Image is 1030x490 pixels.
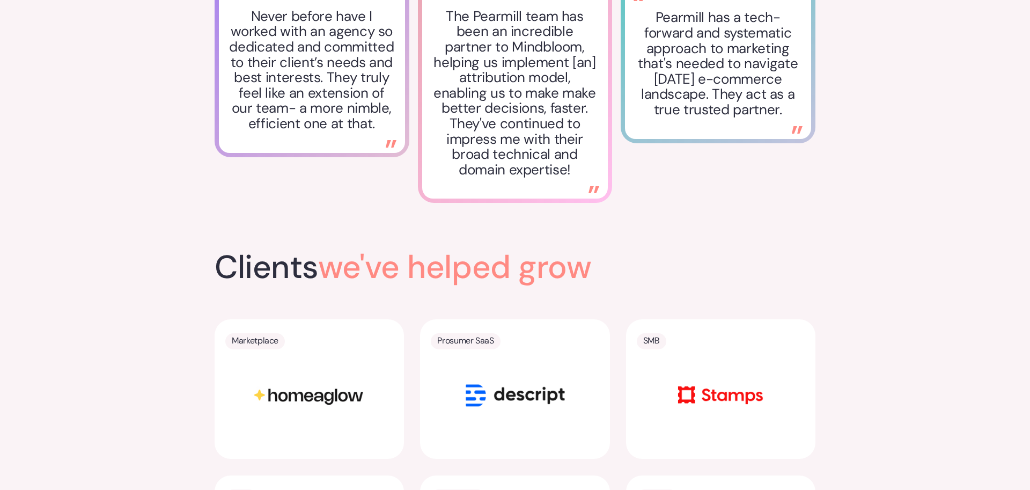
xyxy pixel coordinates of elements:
[431,9,599,178] p: The Pearmill team has been an incredible partner to Mindbloom, helping us implement [an] attribut...
[792,126,803,133] img: Testimonial
[643,333,660,348] p: SMB
[386,140,396,147] img: Testimonial
[318,246,592,288] span: we've helped grow
[588,186,599,193] img: Testimonial
[228,9,395,131] p: Never before have I worked with an agency so dedicated and committed to their client’s needs and ...
[215,251,695,283] h2: Clients
[437,333,494,348] p: Prosumer SaaS
[232,333,278,348] p: Marketplace
[634,10,801,117] p: Pearmill has a tech-forward and systematic approach to marketing that's needed to navigate [DATE]...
